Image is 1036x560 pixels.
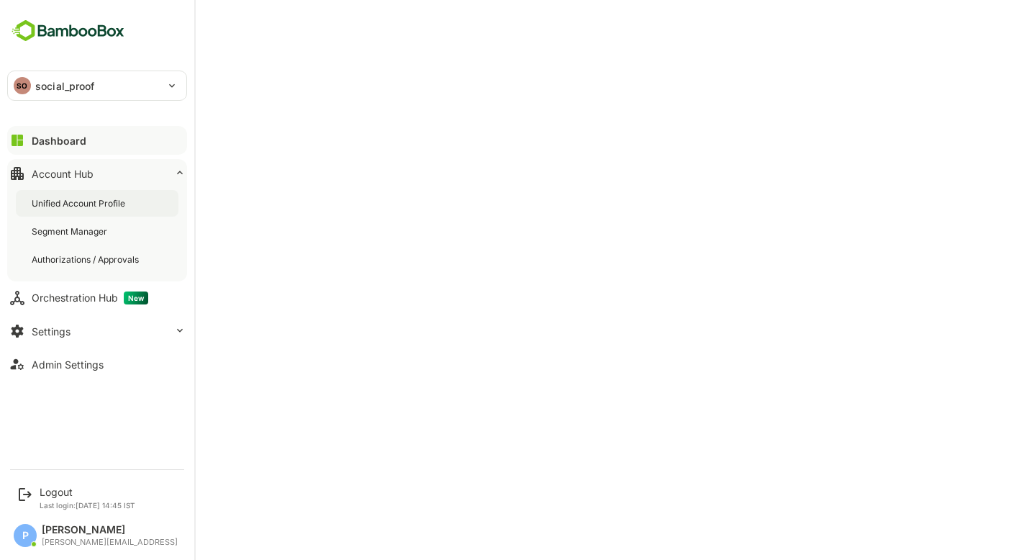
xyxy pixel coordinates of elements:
span: New [124,292,148,304]
div: Dashboard [32,135,86,147]
button: Settings [7,317,187,346]
div: Authorizations / Approvals [32,253,142,266]
div: P [14,524,37,547]
div: Orchestration Hub [32,292,148,304]
div: Admin Settings [32,358,104,371]
div: Settings [32,325,71,338]
img: BambooboxFullLogoMark.5f36c76dfaba33ec1ec1367b70bb1252.svg [7,17,129,45]
div: SOsocial_proof [8,71,186,100]
p: Last login: [DATE] 14:45 IST [40,501,135,510]
div: Logout [40,486,135,498]
div: [PERSON_NAME][EMAIL_ADDRESS] [42,538,178,547]
div: Segment Manager [32,225,110,238]
div: SO [14,77,31,94]
button: Admin Settings [7,350,187,379]
p: social_proof [35,78,95,94]
div: [PERSON_NAME] [42,524,178,536]
div: Account Hub [32,168,94,180]
button: Orchestration HubNew [7,284,187,312]
div: Unified Account Profile [32,197,128,209]
button: Account Hub [7,159,187,188]
button: Dashboard [7,126,187,155]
